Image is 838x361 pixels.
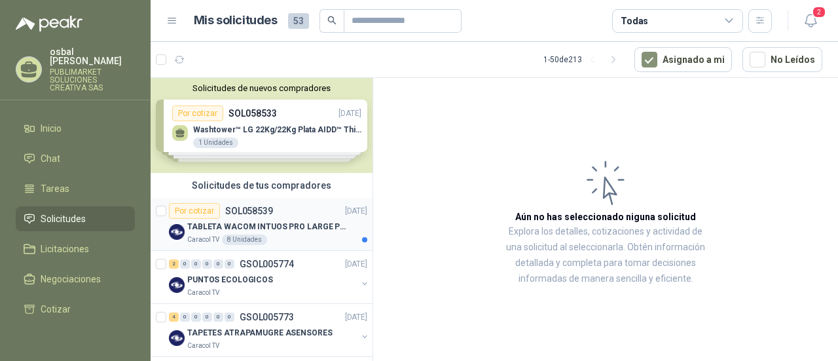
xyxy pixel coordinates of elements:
[169,259,179,269] div: 2
[240,259,294,269] p: GSOL005774
[151,198,373,251] a: Por cotizarSOL058539[DATE] Company LogoTABLETA WACOM INTUOS PRO LARGE PTK870K0ACaracol TV8 Unidades
[187,327,333,339] p: TAPETES ATRAPAMUGRE ASENSORES
[742,47,822,72] button: No Leídos
[16,176,135,201] a: Tareas
[151,173,373,198] div: Solicitudes de tus compradores
[187,221,350,233] p: TABLETA WACOM INTUOS PRO LARGE PTK870K0A
[225,206,273,216] p: SOL058539
[169,203,220,219] div: Por cotizar
[621,14,648,28] div: Todas
[180,259,190,269] div: 0
[213,313,223,322] div: 0
[16,116,135,141] a: Inicio
[345,258,367,271] p: [DATE]
[812,6,826,18] span: 2
[156,83,367,93] button: Solicitudes de nuevos compradores
[169,277,185,293] img: Company Logo
[240,313,294,322] p: GSOL005773
[151,78,373,173] div: Solicitudes de nuevos compradoresPor cotizarSOL058533[DATE] Washtower™ LG 22Kg/22Kg Plata AIDD™ T...
[191,313,201,322] div: 0
[288,13,309,29] span: 53
[16,297,135,322] a: Cotizar
[169,309,370,351] a: 4 0 0 0 0 0 GSOL005773[DATE] Company LogoTAPETES ATRAPAMUGRE ASENSORESCaracol TV
[194,11,278,30] h1: Mis solicitudes
[41,212,86,226] span: Solicitudes
[16,206,135,231] a: Solicitudes
[202,313,212,322] div: 0
[41,272,101,286] span: Negociaciones
[16,146,135,171] a: Chat
[213,259,223,269] div: 0
[41,181,69,196] span: Tareas
[180,313,190,322] div: 0
[16,267,135,292] a: Negociaciones
[169,256,370,298] a: 2 0 0 0 0 0 GSOL005774[DATE] Company LogoPUNTOS ECOLOGICOSCaracol TV
[169,224,185,240] img: Company Logo
[187,288,219,298] p: Caracol TV
[225,259,234,269] div: 0
[191,259,201,269] div: 0
[187,235,219,245] p: Caracol TV
[515,210,696,224] h3: Aún no has seleccionado niguna solicitud
[634,47,732,72] button: Asignado a mi
[225,313,234,322] div: 0
[16,237,135,261] a: Licitaciones
[222,235,267,245] div: 8 Unidades
[187,274,273,286] p: PUNTOS ECOLOGICOS
[345,205,367,218] p: [DATE]
[169,313,179,322] div: 4
[187,341,219,351] p: Caracol TV
[50,47,135,66] p: osbal [PERSON_NAME]
[799,9,822,33] button: 2
[504,224,707,287] p: Explora los detalles, cotizaciones y actividad de una solicitud al seleccionarla. Obtén informaci...
[169,330,185,346] img: Company Logo
[50,68,135,92] p: PUBLIMARKET SOLUCIONES CREATIVA SAS
[16,16,82,31] img: Logo peakr
[41,302,71,316] span: Cotizar
[41,121,62,136] span: Inicio
[327,16,337,25] span: search
[41,242,89,256] span: Licitaciones
[345,311,367,324] p: [DATE]
[41,151,60,166] span: Chat
[202,259,212,269] div: 0
[543,49,624,70] div: 1 - 50 de 213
